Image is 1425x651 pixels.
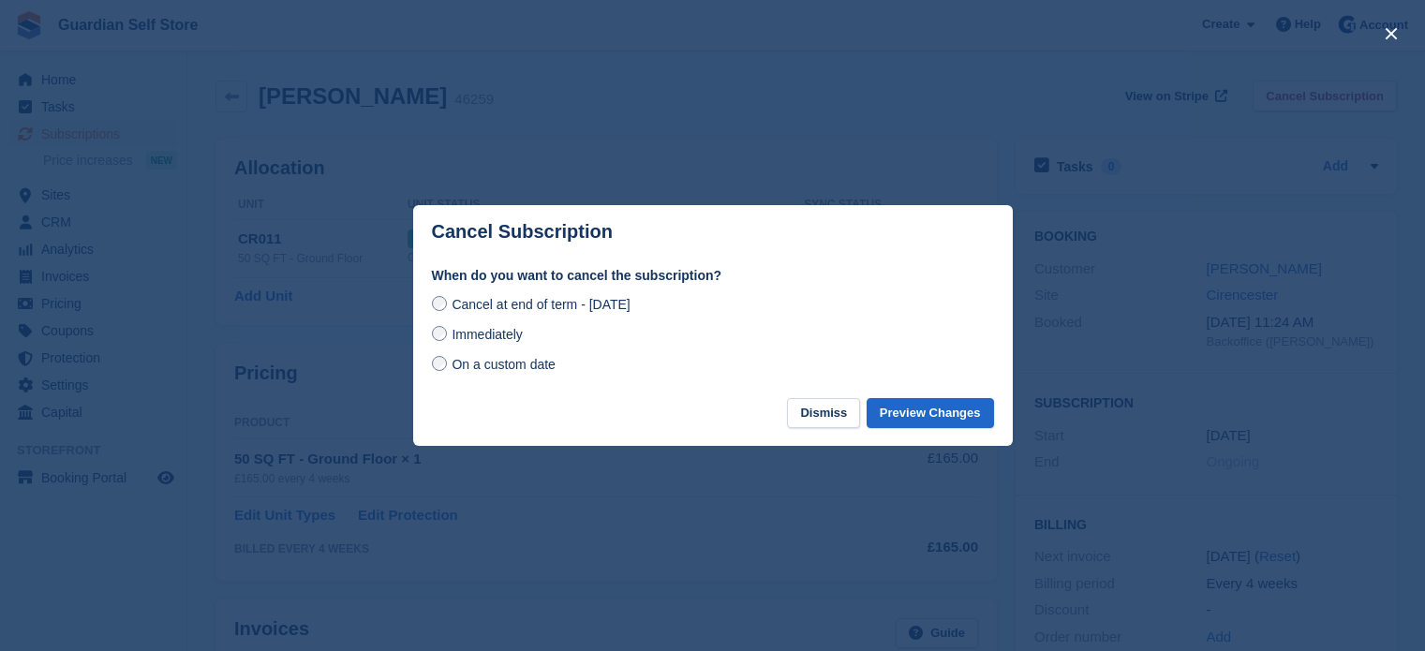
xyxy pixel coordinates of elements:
[452,357,556,372] span: On a custom date
[432,266,994,286] label: When do you want to cancel the subscription?
[867,398,994,429] button: Preview Changes
[432,221,613,243] p: Cancel Subscription
[432,296,447,311] input: Cancel at end of term - [DATE]
[432,356,447,371] input: On a custom date
[432,326,447,341] input: Immediately
[1376,19,1406,49] button: close
[452,297,630,312] span: Cancel at end of term - [DATE]
[452,327,522,342] span: Immediately
[787,398,860,429] button: Dismiss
